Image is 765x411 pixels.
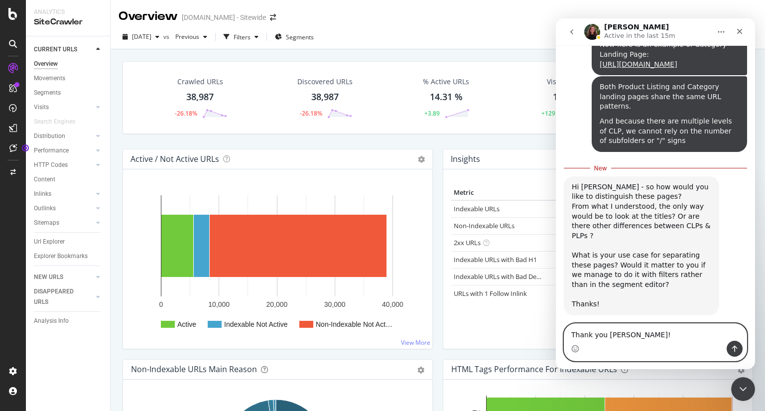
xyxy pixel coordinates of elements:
div: Crawled URLs [177,77,223,87]
td: 2,288 [549,268,589,285]
td: 35,732 [549,217,589,234]
h4: Insights [451,152,480,166]
a: Performance [34,145,93,156]
button: [DATE] [119,29,163,45]
div: Analytics [34,8,102,16]
a: HTTP Codes [34,160,93,170]
a: Analysis Info [34,316,103,326]
div: Distribution [34,131,65,141]
text: 40,000 [382,300,403,308]
iframe: Intercom live chat [731,377,755,401]
td: 26,441 [549,285,589,302]
text: Non-Indexable Not Act… [316,320,392,328]
text: Indexable Not Active [224,320,288,328]
div: 38,987 [311,91,339,104]
a: 2xx URLs [454,238,481,247]
div: 38,987 [186,91,214,104]
div: +3.89 [424,109,440,118]
a: Non-Indexable URLs [454,221,514,230]
div: Visits [34,102,49,113]
div: Overview [34,59,58,69]
a: Overview [34,59,103,69]
a: Indexable URLs [454,204,500,213]
a: Content [34,174,103,185]
div: Segments [34,88,61,98]
div: Content [34,174,55,185]
td: 10,729 [549,234,589,251]
a: Movements [34,73,103,84]
div: Non-Indexable URLs Main Reason [131,364,257,374]
div: HTML Tags Performance for Indexable URLs [451,364,617,374]
td: 3,255 [549,200,589,218]
span: Segments [286,33,314,41]
a: Explorer Bookmarks [34,251,103,262]
div: Discovered URLs [297,77,353,87]
a: NEW URLS [34,272,93,282]
a: Url Explorer [34,237,103,247]
text: 0 [159,300,163,308]
a: Inlinks [34,189,93,199]
a: DISAPPEARED URLS [34,286,93,307]
text: 30,000 [324,300,346,308]
div: HTTP Codes [34,160,68,170]
svg: A chart. [131,185,421,341]
i: Options [418,156,425,163]
button: Segments [271,29,318,45]
span: Previous [171,32,199,41]
div: Sitemaps [34,218,59,228]
a: Indexable URLs with Bad Description [454,272,562,281]
text: Active [177,320,196,328]
div: arrow-right-arrow-left [270,14,276,21]
div: Movements [34,73,65,84]
div: +129.25% [541,109,569,118]
button: Previous [171,29,211,45]
div: 153,041 [553,91,585,104]
div: DISAPPEARED URLS [34,286,84,307]
div: 14.31 % [430,91,463,104]
div: NEW URLS [34,272,63,282]
div: SiteCrawler [34,16,102,28]
div: Outlinks [34,203,56,214]
div: Url Explorer [34,237,65,247]
div: Tooltip anchor [21,143,30,152]
iframe: Intercom live chat [556,18,755,369]
div: Overview [119,8,178,25]
div: -26.18% [175,109,197,118]
td: 1,833 [549,251,589,268]
div: Visits Volume [547,77,591,87]
div: Explorer Bookmarks [34,251,88,262]
a: CURRENT URLS [34,44,93,55]
a: View More [401,338,430,347]
span: vs [163,32,171,41]
a: Distribution [34,131,93,141]
text: 10,000 [208,300,230,308]
div: Inlinks [34,189,51,199]
a: Segments [34,88,103,98]
div: CURRENT URLS [34,44,77,55]
a: Outlinks [34,203,93,214]
div: % Active URLs [423,77,469,87]
div: Performance [34,145,69,156]
a: URLs with 1 Follow Inlink [454,289,527,298]
a: Sitemaps [34,218,93,228]
a: Visits [34,102,93,113]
